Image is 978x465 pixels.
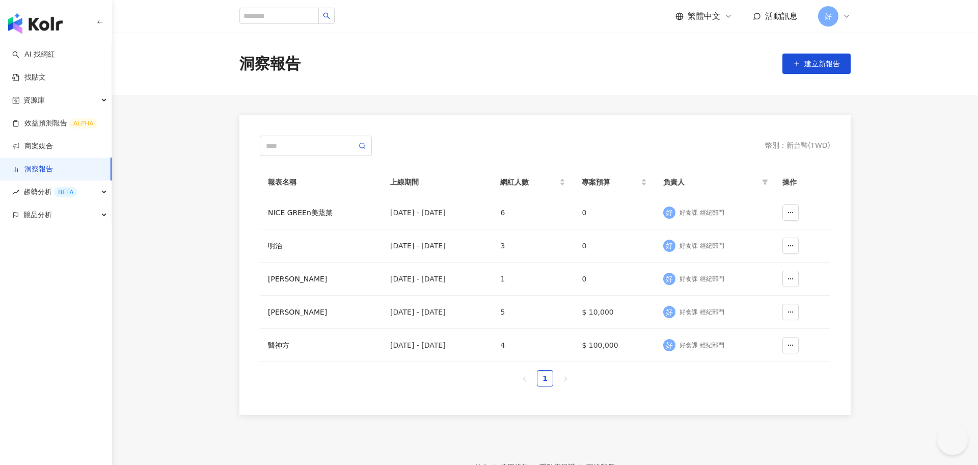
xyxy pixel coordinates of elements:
span: left [522,376,528,382]
div: [DATE] - [DATE] [390,240,484,251]
td: 4 [492,329,574,362]
td: 5 [492,296,574,329]
a: [PERSON_NAME] [268,273,374,285]
a: searchAI 找網紅 [12,49,55,60]
li: Next Page [557,370,574,386]
span: 負責人 [663,176,758,188]
li: Previous Page [517,370,533,386]
th: 上線期間 [382,168,492,196]
button: 建立新報告 [782,54,851,74]
div: 好食課 經紀部門 [680,242,724,250]
span: right [562,376,568,382]
span: 好 [666,306,673,318]
span: 競品分析 [23,203,52,226]
span: 趨勢分析 [23,180,77,203]
span: 活動訊息 [765,11,798,21]
a: 明治 [268,240,374,251]
a: NICE GREEn美蔬菜 [268,207,374,218]
span: 繁體中文 [688,11,720,22]
th: 操作 [774,168,830,196]
div: 好食課 經紀部門 [680,308,724,317]
td: 3 [492,229,574,263]
span: 網紅人數 [500,176,557,188]
div: BETA [54,187,77,197]
img: logo [8,13,63,34]
td: 1 [492,263,574,296]
a: 醫神方 [268,340,374,351]
iframe: Help Scout Beacon - Open [937,424,968,455]
div: 好食課 經紀部門 [680,275,724,283]
button: right [557,370,574,386]
span: search [323,12,330,19]
span: 好 [666,207,673,218]
a: 效益預測報告ALPHA [12,118,97,128]
a: 找貼文 [12,72,46,83]
button: left [517,370,533,386]
td: 0 [574,263,655,296]
div: [DATE] - [DATE] [390,340,484,351]
td: 0 [574,229,655,263]
span: 好 [666,240,673,251]
div: [DATE] - [DATE] [390,273,484,285]
th: 專案預算 [574,168,655,196]
span: filter [762,179,768,185]
span: filter [760,174,770,190]
div: 洞察報告 [239,53,301,74]
th: 網紅人數 [492,168,574,196]
td: 6 [492,196,574,229]
td: $ 100,000 [574,329,655,362]
li: 1 [537,370,553,386]
span: 好 [666,273,673,285]
a: 洞察報告 [12,164,53,174]
span: rise [12,189,19,196]
div: [DATE] - [DATE] [390,306,484,318]
div: 好食課 經紀部門 [680,209,724,217]
div: 幣別 ： 新台幣 ( TWD ) [765,141,830,151]
div: [DATE] - [DATE] [390,207,484,218]
th: 報表名稱 [260,168,382,196]
span: 建立新報告 [804,60,840,68]
a: [PERSON_NAME] [268,306,374,318]
span: 好 [666,340,673,351]
a: 商案媒合 [12,141,53,151]
div: 好食課 經紀部門 [680,341,724,350]
a: 1 [537,371,553,386]
span: 資源庫 [23,89,45,112]
span: 專案預算 [582,176,639,188]
td: 0 [574,196,655,229]
td: $ 10,000 [574,296,655,329]
span: 好 [825,11,832,22]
